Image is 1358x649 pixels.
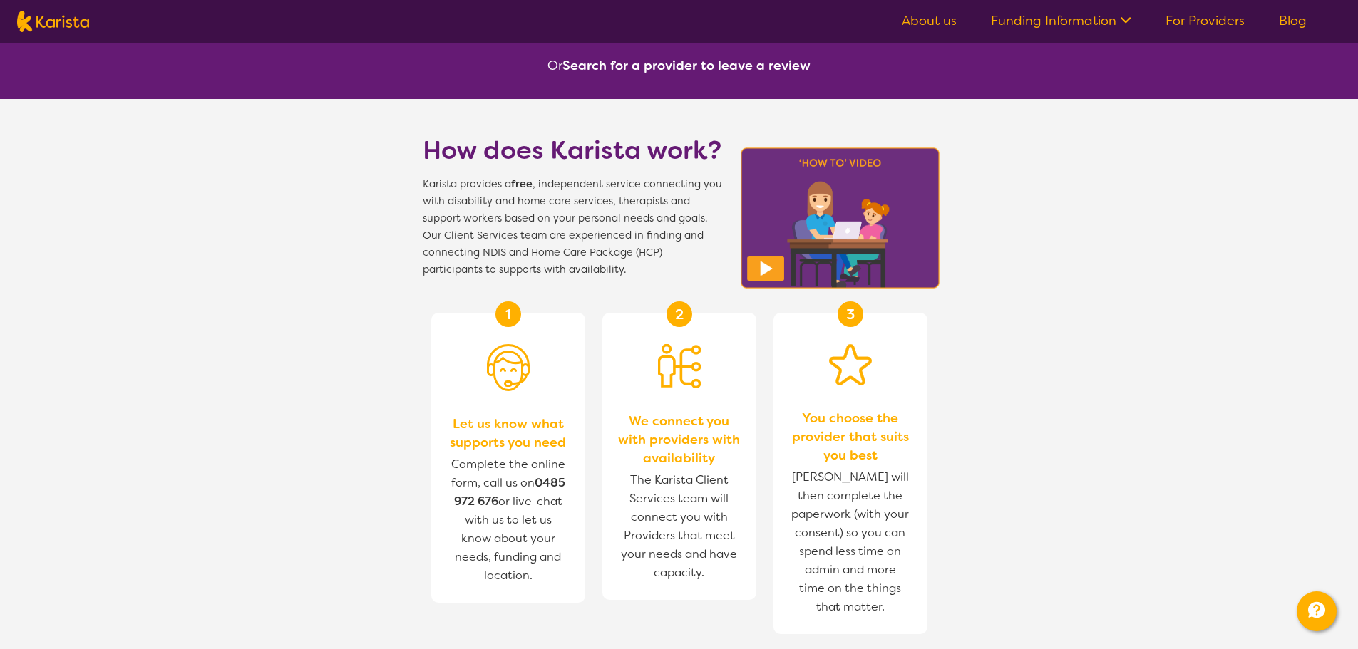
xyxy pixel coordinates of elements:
a: About us [902,12,957,29]
img: Karista video [736,143,945,293]
span: [PERSON_NAME] will then complete the paperwork (with your consent) so you can spend less time on ... [788,464,913,620]
h1: How does Karista work? [423,133,722,167]
span: Karista provides a , independent service connecting you with disability and home care services, t... [423,176,722,279]
b: free [511,177,533,191]
div: 1 [495,301,521,327]
div: 2 [667,301,692,327]
button: Search for a provider to leave a review [562,55,811,76]
a: For Providers [1166,12,1245,29]
span: Let us know what supports you need [446,415,571,452]
img: Karista logo [17,11,89,32]
span: You choose the provider that suits you best [788,409,913,464]
span: The Karista Client Services team will connect you with Providers that meet your needs and have ca... [617,467,742,586]
span: We connect you with providers with availability [617,412,742,467]
div: 3 [838,301,863,327]
img: Person with headset icon [487,344,530,391]
a: Funding Information [991,12,1131,29]
a: Blog [1279,12,1307,29]
span: Complete the online form, call us on or live-chat with us to let us know about your needs, fundin... [451,457,565,583]
button: Channel Menu [1297,591,1337,631]
img: Star icon [829,344,872,385]
img: Person being matched to services icon [658,344,701,388]
span: Or [547,55,562,76]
